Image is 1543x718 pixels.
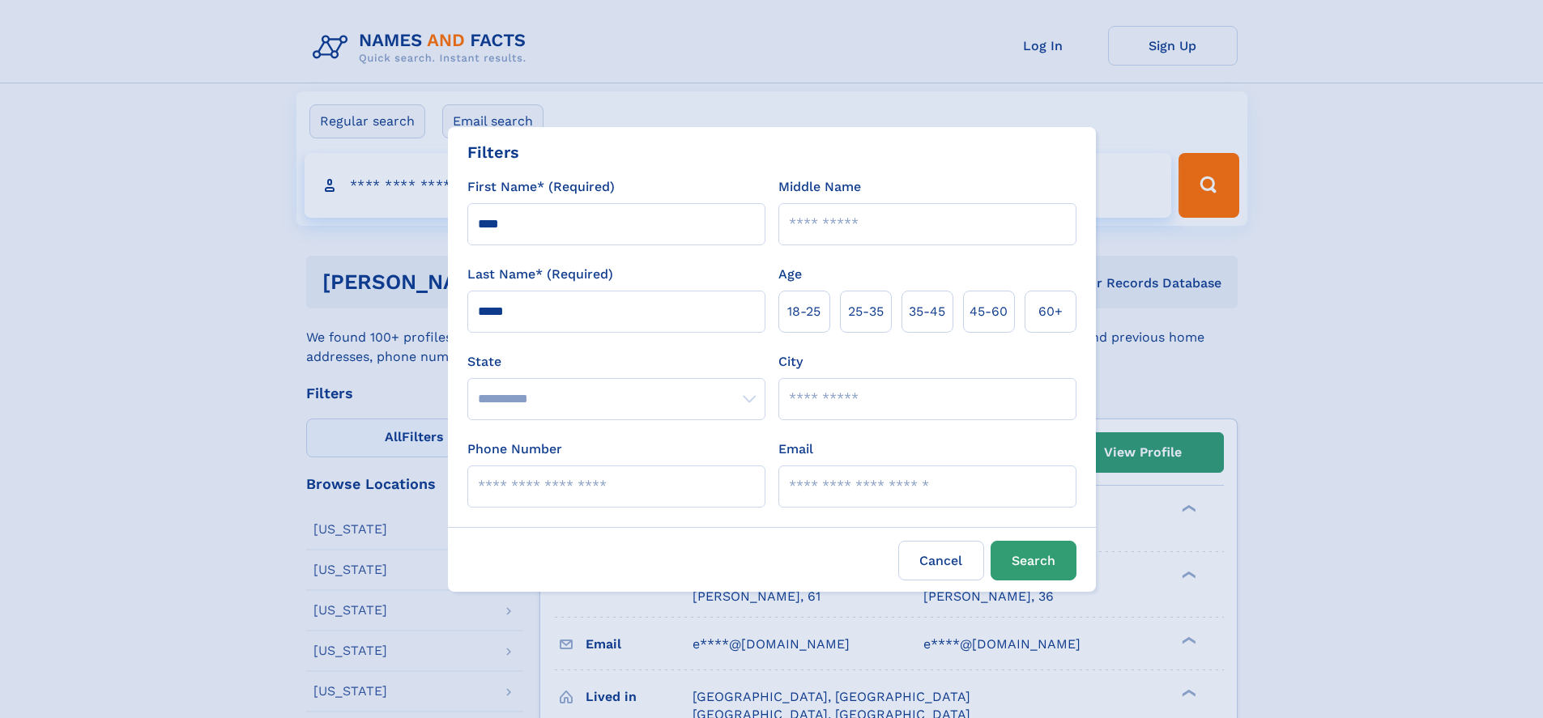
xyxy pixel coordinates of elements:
[909,302,945,321] span: 35‑45
[467,265,613,284] label: Last Name* (Required)
[778,352,803,372] label: City
[991,541,1076,580] button: Search
[898,541,984,580] label: Cancel
[778,440,813,459] label: Email
[467,177,615,197] label: First Name* (Required)
[970,302,1008,321] span: 45‑60
[778,177,861,197] label: Middle Name
[1038,302,1063,321] span: 60+
[467,352,765,372] label: State
[778,265,802,284] label: Age
[467,140,519,164] div: Filters
[787,302,821,321] span: 18‑25
[848,302,884,321] span: 25‑35
[467,440,562,459] label: Phone Number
